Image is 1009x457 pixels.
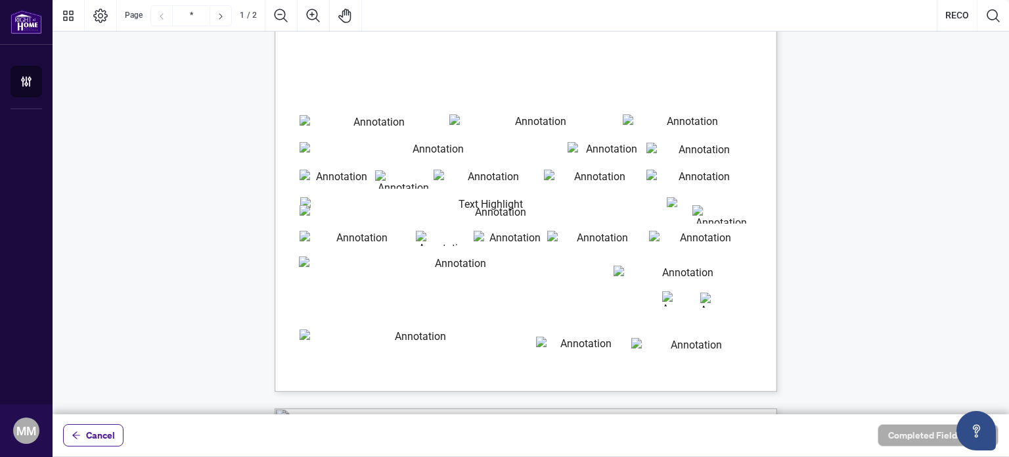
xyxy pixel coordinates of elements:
img: logo [11,10,42,34]
button: Open asap [956,411,996,450]
span: Cancel [86,425,115,446]
span: arrow-left [72,431,81,440]
span: MM [16,421,36,440]
button: Cancel [63,424,123,446]
button: Completed Fields 0 of 0 [878,424,998,446]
